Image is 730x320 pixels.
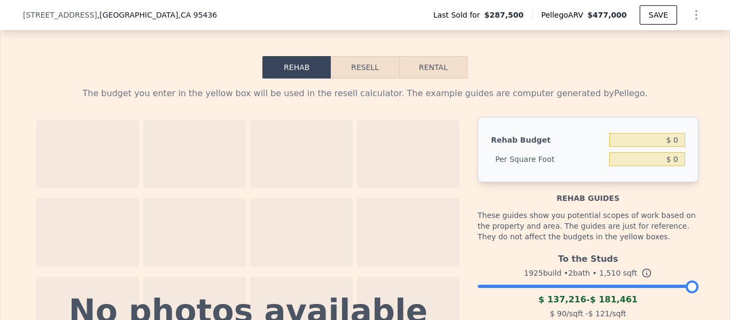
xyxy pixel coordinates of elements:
[478,182,698,204] div: Rehab guides
[590,294,638,305] span: $ 181,461
[550,309,566,318] span: $ 90
[331,56,399,79] button: Resell
[484,10,524,20] span: $287,500
[491,130,605,150] div: Rehab Budget
[433,10,485,20] span: Last Sold for
[178,11,217,19] span: , CA 95436
[538,294,586,305] span: $ 137,216
[32,87,698,100] div: The budget you enter in the yellow box will be used in the resell calculator. The example guides ...
[97,10,217,20] span: , [GEOGRAPHIC_DATA]
[478,293,698,306] div: -
[599,269,620,277] span: 1,510
[588,309,610,318] span: $ 121
[587,11,627,19] span: $477,000
[478,204,698,248] div: These guides show you potential scopes of work based on the property and area. The guides are jus...
[262,56,331,79] button: Rehab
[686,4,707,26] button: Show Options
[640,5,677,25] button: SAVE
[491,150,605,169] div: Per Square Foot
[541,10,588,20] span: Pellego ARV
[478,266,698,280] div: 1925 build • 2 bath • sqft
[23,10,97,20] span: [STREET_ADDRESS]
[399,56,468,79] button: Rental
[478,248,698,266] div: To the Studs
